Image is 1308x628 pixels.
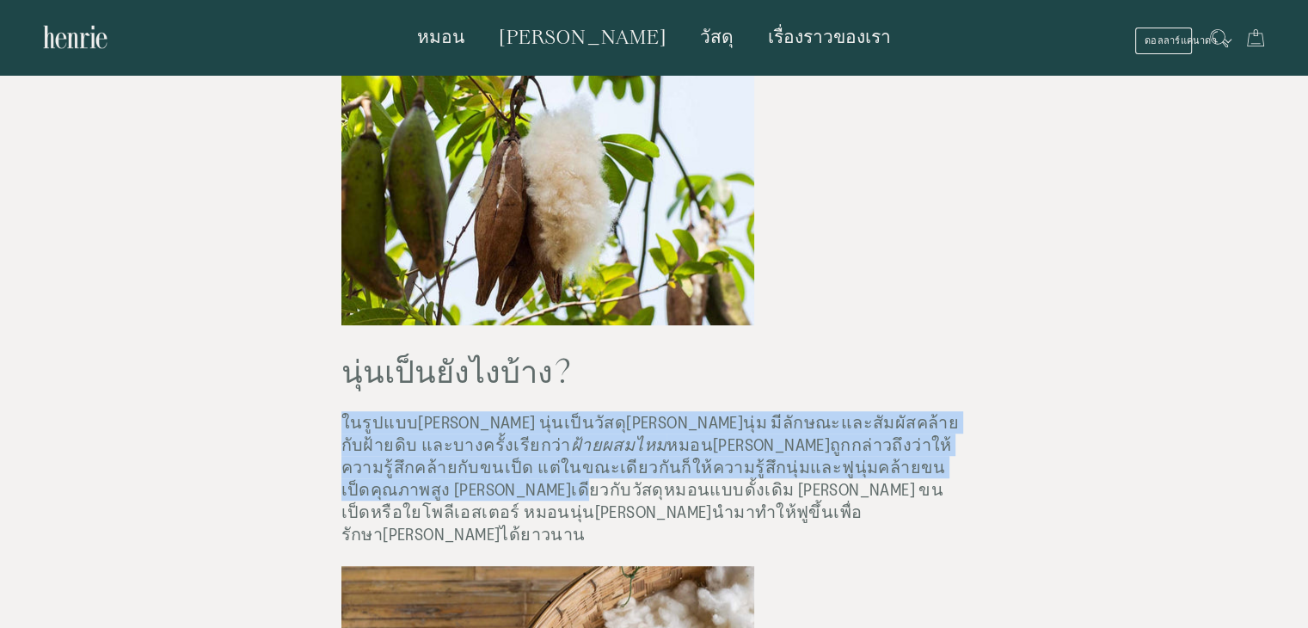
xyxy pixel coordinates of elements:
font: ดอลลาร์แคนาดา [1145,35,1217,46]
font: ฝ้ายผสมไหม [571,435,667,454]
font: [PERSON_NAME] [499,26,666,47]
img: กะปอนในฝักห้อยจากต้นไม้ [341,51,754,325]
font: นุ่นเป็นยังไงบ้าง? [341,352,572,389]
font: เรื่องราวของเรา [768,25,891,46]
button: ดอลลาร์แคนาดา [1135,28,1192,54]
font: หมอน[PERSON_NAME]ถูกกล่าวถึงว่าให้ความรู้สึกคล้ายกับขนเป็ด แต่ในขณะเดียวกันก็ให้ความรู้สึกนุ่มและ... [341,435,952,544]
img: เฮนรี่ [43,17,107,57]
font: หมอน [417,25,464,46]
font: ในรูปแบบ[PERSON_NAME] นุ่นเป็นวัสดุ[PERSON_NAME]นุ่ม มีลักษณะและสัมผัสคล้ายกับฝ้ายดิบ และบางครั้ง... [341,413,960,454]
font: วัสดุ [700,25,734,46]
